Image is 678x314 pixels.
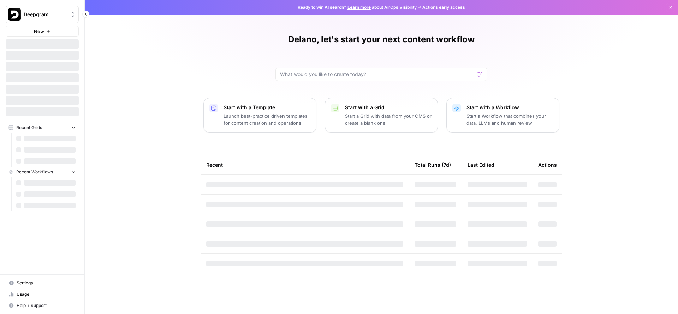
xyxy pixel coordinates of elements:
img: Deepgram Logo [8,8,21,21]
span: Help + Support [17,302,76,309]
button: New [6,26,79,37]
button: Help + Support [6,300,79,311]
div: Actions [538,155,557,174]
button: Recent Workflows [6,167,79,177]
input: What would you like to create today? [280,71,474,78]
p: Start with a Grid [345,104,432,111]
button: Start with a GridStart a Grid with data from your CMS or create a blank one [325,98,438,133]
div: Last Edited [468,155,494,174]
span: Settings [17,280,76,286]
button: Workspace: Deepgram [6,6,79,23]
p: Start with a Workflow [466,104,553,111]
button: Start with a TemplateLaunch best-practice driven templates for content creation and operations [203,98,316,133]
span: New [34,28,44,35]
div: Total Runs (7d) [415,155,451,174]
h1: Delano, let's start your next content workflow [288,34,475,45]
div: Recent [206,155,403,174]
a: Settings [6,277,79,289]
span: Recent Workflows [16,169,53,175]
p: Launch best-practice driven templates for content creation and operations [224,112,310,127]
span: Actions early access [422,4,465,11]
a: Usage [6,289,79,300]
a: Learn more [347,5,371,10]
button: Recent Grids [6,122,79,133]
p: Start with a Template [224,104,310,111]
span: Recent Grids [16,124,42,131]
p: Start a Grid with data from your CMS or create a blank one [345,112,432,127]
span: Deepgram [24,11,66,18]
span: Ready to win AI search? about AirOps Visibility [298,4,417,11]
p: Start a Workflow that combines your data, LLMs and human review [466,112,553,127]
span: Usage [17,291,76,297]
button: Start with a WorkflowStart a Workflow that combines your data, LLMs and human review [446,98,559,133]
